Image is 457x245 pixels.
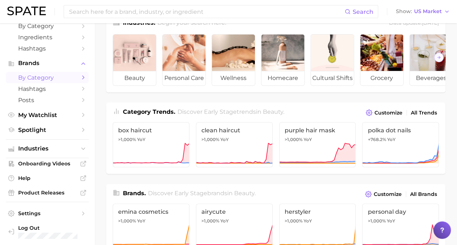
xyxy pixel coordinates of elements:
a: purple hair mask>1,000% YoY [279,122,356,167]
a: All Brands [408,189,439,199]
span: Settings [18,210,76,217]
span: beverages [410,71,453,85]
span: Search [353,8,373,15]
a: homecare [261,34,305,86]
span: by Category [18,23,76,29]
h1: Industries. [123,19,155,28]
span: Customize [374,191,402,197]
button: Brands [6,58,89,69]
span: grocery [360,71,403,85]
span: airycute [201,208,267,215]
a: Help [6,173,89,184]
a: grocery [360,34,404,86]
a: polka dot nails+768.2% YoY [362,122,439,167]
a: by Category [6,20,89,32]
a: box haircut>1,000% YoY [113,122,189,167]
span: YoY [137,218,145,224]
a: Onboarding Videos [6,158,89,169]
span: Show [396,9,412,13]
span: Hashtags [18,85,76,92]
span: US Market [414,9,442,13]
a: clean haircut>1,000% YoY [196,122,273,167]
a: personal care [162,34,206,86]
span: YoY [387,137,395,142]
span: YoY [304,218,312,224]
span: polka dot nails [368,127,433,134]
a: Settings [6,208,89,219]
span: cultural shifts [311,71,354,85]
span: beauty [113,71,156,85]
a: All Trends [409,108,439,118]
span: Industries [18,145,76,152]
span: Brands . [123,190,146,197]
span: >1,000% [368,218,385,224]
span: Product Releases [18,189,76,196]
span: >1,000% [118,218,136,224]
a: Spotlight [6,124,89,136]
a: Hashtags [6,43,89,54]
span: emina cosmetics [118,208,184,215]
span: Discover Early Stage brands in . [148,190,256,197]
span: +768.2% [368,137,386,142]
span: Category Trends . [123,108,175,115]
span: >1,000% [285,137,302,142]
span: beauty [234,190,254,197]
a: Log out. Currently logged in with e-mail p.fischer@clorox.com. [6,222,89,241]
a: Product Releases [6,187,89,198]
span: YoY [137,137,145,142]
span: clean haircut [201,127,267,134]
span: homecare [261,71,304,85]
span: wellness [212,71,255,85]
span: YoY [220,137,229,142]
span: Help [18,175,76,181]
span: Spotlight [18,126,76,133]
button: Scroll Right [434,53,444,62]
span: beauty [263,108,283,115]
span: My Watchlist [18,112,76,119]
span: personal care [163,71,205,85]
span: Customize [374,110,402,116]
a: Ingredients [6,32,89,43]
button: ShowUS Market [394,7,452,16]
button: Industries [6,143,89,154]
span: >1,000% [285,218,302,224]
span: Brands [18,60,76,67]
img: SPATE [7,7,46,15]
a: cultural shifts [310,34,354,86]
div: Data update: [DATE] [389,19,439,28]
h2: Begin your search here. [157,19,226,28]
span: Posts [18,97,76,104]
span: Onboarding Videos [18,160,76,167]
a: Posts [6,95,89,106]
a: beverages [409,34,453,86]
span: Log Out [18,225,83,231]
span: Ingredients [18,34,76,41]
a: My Watchlist [6,109,89,121]
span: YoY [304,137,312,142]
button: Customize [364,108,404,118]
span: box haircut [118,127,184,134]
span: Discover Early Stage trends in . [177,108,284,115]
button: Customize [363,189,404,199]
span: YoY [386,218,395,224]
span: purple hair mask [285,127,350,134]
a: Hashtags [6,83,89,95]
span: by Category [18,74,76,81]
span: All Brands [410,191,437,197]
span: herstyler [285,208,350,215]
a: beauty [113,34,156,86]
span: All Trends [411,110,437,116]
a: by Category [6,72,89,83]
span: Hashtags [18,45,76,52]
input: Search here for a brand, industry, or ingredient [68,5,345,18]
span: YoY [220,218,229,224]
span: >1,000% [201,218,219,224]
span: personal day [368,208,433,215]
span: >1,000% [118,137,136,142]
a: wellness [212,34,255,86]
span: >1,000% [201,137,219,142]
